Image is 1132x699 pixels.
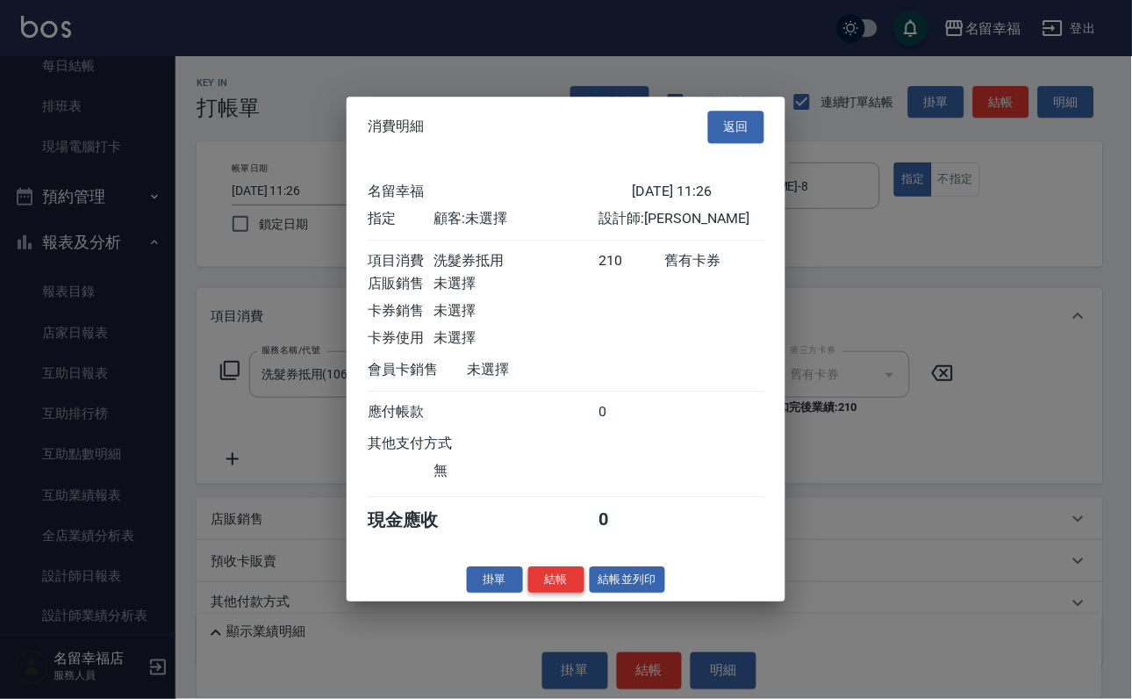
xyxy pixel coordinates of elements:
span: 消費明細 [368,119,424,136]
div: 會員卡銷售 [368,361,467,379]
div: 無 [433,462,598,480]
div: 未選擇 [433,275,598,293]
div: 未選擇 [433,329,598,348]
div: 指定 [368,210,433,228]
div: 未選擇 [433,302,598,321]
div: 名留幸福 [368,183,632,201]
div: 現金應收 [368,508,467,532]
div: 店販銷售 [368,275,433,293]
div: 項目消費 [368,252,433,270]
div: 未選擇 [467,361,632,379]
div: 舊有卡券 [665,252,764,270]
div: 卡券銷售 [368,302,433,321]
div: 其他支付方式 [368,435,500,453]
button: 結帳並列印 [590,566,666,594]
button: 返回 [708,111,764,143]
div: 洗髮券抵用 [433,252,598,270]
div: 210 [599,252,665,270]
div: 應付帳款 [368,403,433,422]
div: 顧客: 未選擇 [433,210,598,228]
div: 0 [599,508,665,532]
button: 結帳 [528,566,584,594]
button: 掛單 [467,566,523,594]
div: [DATE] 11:26 [632,183,764,201]
div: 卡券使用 [368,329,433,348]
div: 設計師: [PERSON_NAME] [599,210,764,228]
div: 0 [599,403,665,422]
